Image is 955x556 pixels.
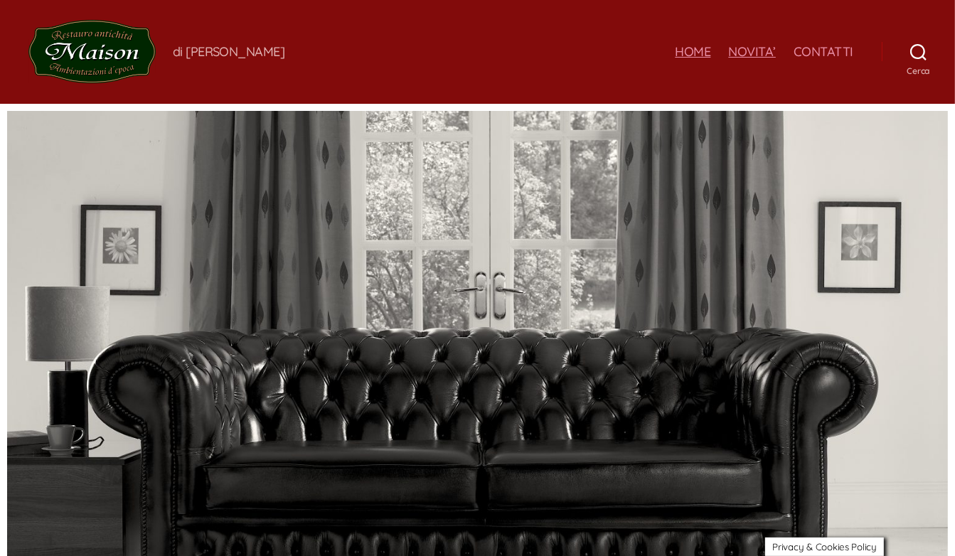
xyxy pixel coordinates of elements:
a: NOVITA’ [728,44,776,60]
span: Cerca [882,65,955,76]
div: di [PERSON_NAME] [173,43,284,60]
img: MAISON [28,20,156,84]
a: HOME [675,44,710,60]
span: Privacy & Cookies Policy [772,541,877,552]
nav: Orizzontale [675,44,853,60]
button: Cerca [882,36,955,68]
a: CONTATTI [794,44,853,60]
